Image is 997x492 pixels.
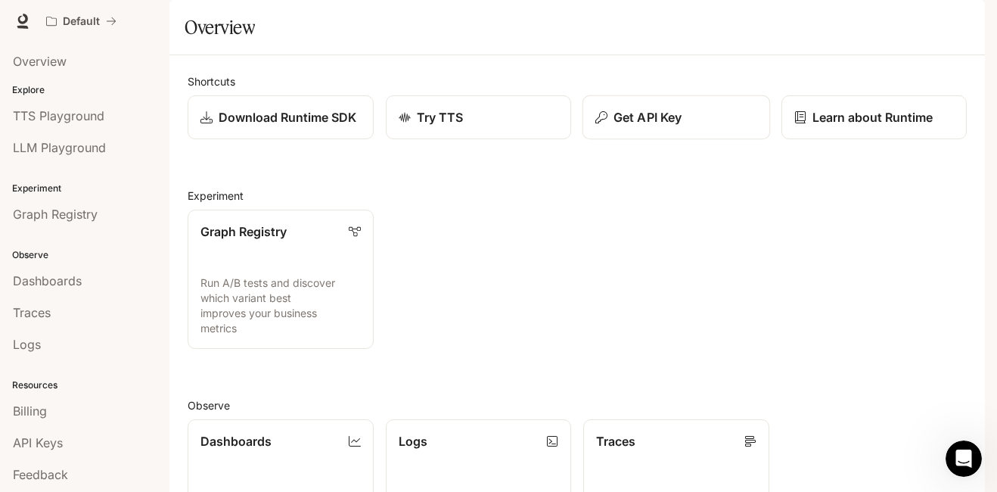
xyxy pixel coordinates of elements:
p: Graph Registry [200,223,287,241]
p: Get API Key [613,108,682,126]
p: Traces [596,432,635,450]
p: Try TTS [417,108,463,126]
p: Dashboards [200,432,272,450]
p: Default [63,15,100,28]
p: Logs [399,432,427,450]
a: Download Runtime SDK [188,95,374,139]
button: All workspaces [39,6,123,36]
h2: Experiment [188,188,967,204]
p: Learn about Runtime [812,108,933,126]
h2: Shortcuts [188,73,967,89]
a: Learn about Runtime [781,95,967,139]
iframe: Intercom live chat [946,441,982,477]
button: Get API Key [582,95,770,140]
p: Run A/B tests and discover which variant best improves your business metrics [200,276,361,336]
a: Graph RegistryRun A/B tests and discover which variant best improves your business metrics [188,210,374,349]
h2: Observe [188,397,967,413]
p: Download Runtime SDK [219,108,356,126]
h1: Overview [185,12,255,42]
a: Try TTS [386,95,572,139]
